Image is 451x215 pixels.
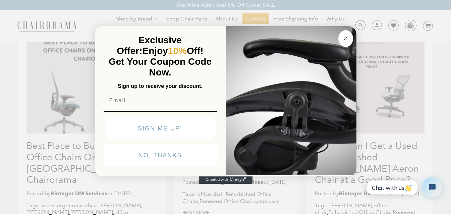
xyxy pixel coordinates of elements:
span: 10% [168,46,187,56]
span: Enjoy Off! [143,46,204,56]
iframe: Tidio Chat [359,172,448,203]
span: Sign up to receive your discount. [118,83,202,89]
button: Close dialog [338,30,353,47]
button: SIGN ME UP! [105,117,216,140]
img: 92d77583-a095-41f6-84e7-858462e0427a.jpeg [226,25,356,175]
span: Exclusive Offer: [117,35,182,56]
button: NO, THANKS [104,144,217,166]
input: Email [104,94,217,107]
img: underline [104,111,217,112]
a: Created with Klaviyo - opens in a new tab [199,176,252,184]
span: Get Your Coupon Code Now. [109,56,212,77]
